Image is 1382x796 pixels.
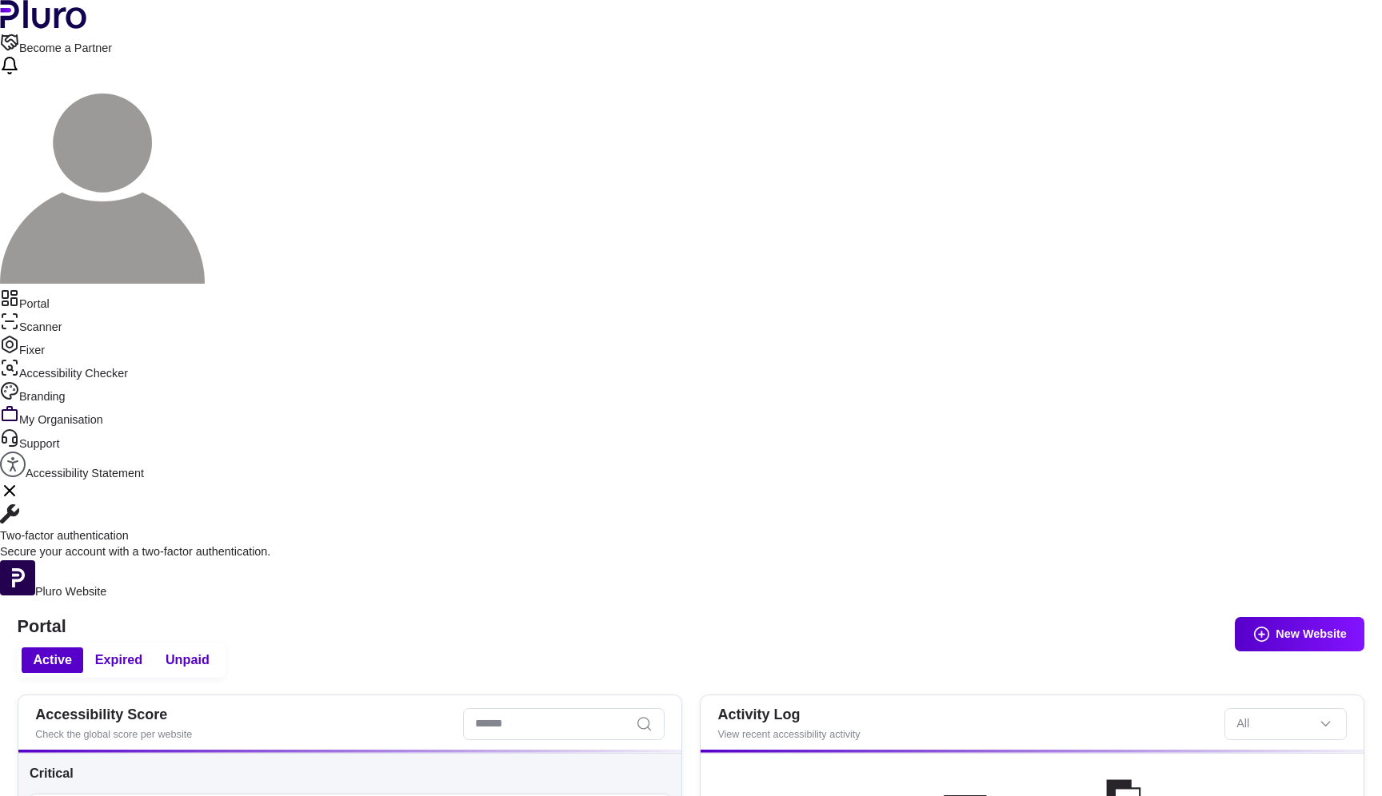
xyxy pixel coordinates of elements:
span: Expired [95,651,142,669]
span: Unpaid [166,651,210,669]
h3: Critical [30,765,670,782]
button: New Website [1235,617,1364,651]
span: Active [33,651,72,669]
h1: Portal [18,616,1365,637]
button: Unpaid [154,647,222,673]
h2: Accessibility Score [35,706,451,724]
div: View recent accessibility activity [717,727,1212,742]
div: Set sorting [1224,708,1347,740]
input: Search [463,708,665,740]
button: Expired [83,647,154,673]
h2: Activity Log [717,706,1212,724]
button: Active [22,647,83,673]
div: Check the global score per website [35,727,451,742]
